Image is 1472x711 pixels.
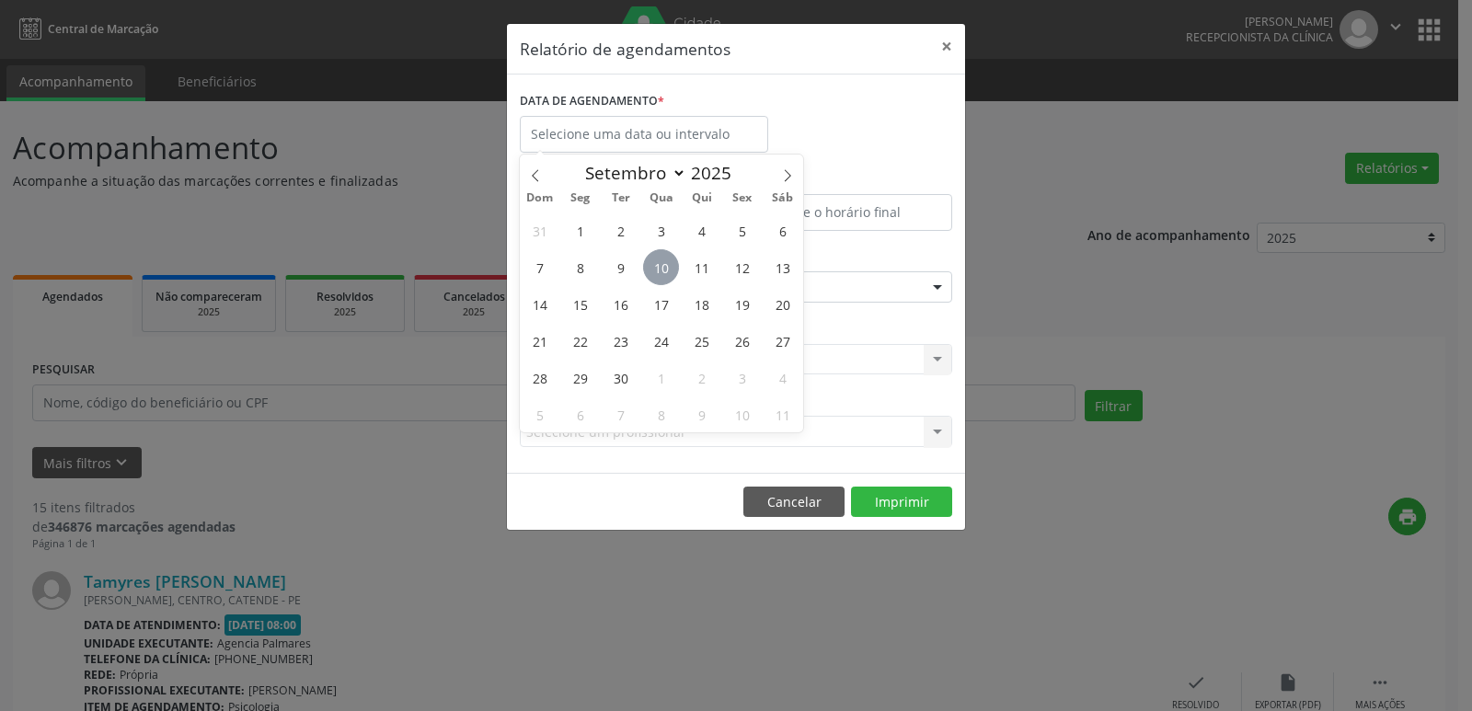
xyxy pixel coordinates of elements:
[603,249,638,285] span: Setembro 9, 2025
[643,286,679,322] span: Setembro 17, 2025
[765,286,800,322] span: Setembro 20, 2025
[522,360,558,396] span: Setembro 28, 2025
[562,286,598,322] span: Setembro 15, 2025
[684,212,719,248] span: Setembro 4, 2025
[643,212,679,248] span: Setembro 3, 2025
[560,192,601,204] span: Seg
[641,192,682,204] span: Qua
[684,323,719,359] span: Setembro 25, 2025
[724,286,760,322] span: Setembro 19, 2025
[522,396,558,432] span: Outubro 5, 2025
[765,360,800,396] span: Outubro 4, 2025
[724,323,760,359] span: Setembro 26, 2025
[520,116,768,153] input: Selecione uma data ou intervalo
[522,212,558,248] span: Agosto 31, 2025
[520,87,664,116] label: DATA DE AGENDAMENTO
[765,249,800,285] span: Setembro 13, 2025
[603,396,638,432] span: Outubro 7, 2025
[928,24,965,69] button: Close
[522,286,558,322] span: Setembro 14, 2025
[743,487,845,518] button: Cancelar
[643,360,679,396] span: Outubro 1, 2025
[522,323,558,359] span: Setembro 21, 2025
[576,160,686,186] select: Month
[603,323,638,359] span: Setembro 23, 2025
[643,249,679,285] span: Setembro 10, 2025
[562,212,598,248] span: Setembro 1, 2025
[562,249,598,285] span: Setembro 8, 2025
[724,360,760,396] span: Outubro 3, 2025
[686,161,747,185] input: Year
[603,212,638,248] span: Setembro 2, 2025
[603,286,638,322] span: Setembro 16, 2025
[741,194,952,231] input: Selecione o horário final
[643,396,679,432] span: Outubro 8, 2025
[562,360,598,396] span: Setembro 29, 2025
[520,192,560,204] span: Dom
[722,192,763,204] span: Sex
[765,212,800,248] span: Setembro 6, 2025
[562,396,598,432] span: Outubro 6, 2025
[724,249,760,285] span: Setembro 12, 2025
[684,249,719,285] span: Setembro 11, 2025
[603,360,638,396] span: Setembro 30, 2025
[851,487,952,518] button: Imprimir
[684,360,719,396] span: Outubro 2, 2025
[682,192,722,204] span: Qui
[684,396,719,432] span: Outubro 9, 2025
[765,323,800,359] span: Setembro 27, 2025
[684,286,719,322] span: Setembro 18, 2025
[562,323,598,359] span: Setembro 22, 2025
[741,166,952,194] label: ATÉ
[520,37,730,61] h5: Relatório de agendamentos
[522,249,558,285] span: Setembro 7, 2025
[765,396,800,432] span: Outubro 11, 2025
[643,323,679,359] span: Setembro 24, 2025
[601,192,641,204] span: Ter
[724,396,760,432] span: Outubro 10, 2025
[763,192,803,204] span: Sáb
[724,212,760,248] span: Setembro 5, 2025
